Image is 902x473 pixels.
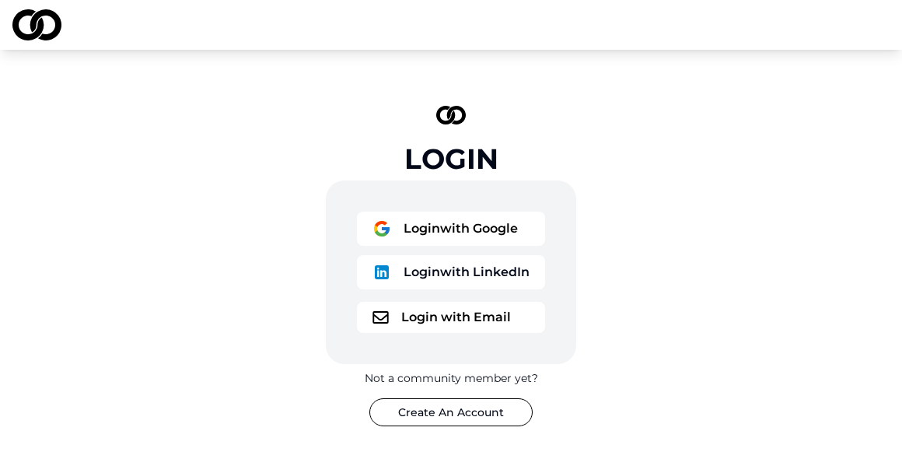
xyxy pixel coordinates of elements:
button: Create An Account [369,398,533,426]
img: logo [372,219,391,238]
button: logoLoginwith LinkedIn [357,255,545,289]
img: logo [372,311,389,324]
img: logo [436,106,466,124]
div: Login [404,143,498,174]
button: logoLogin with Email [357,302,545,333]
img: logo [372,263,391,282]
img: logo [12,9,61,40]
div: Not a community member yet? [365,370,538,386]
button: logoLoginwith Google [357,212,545,246]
